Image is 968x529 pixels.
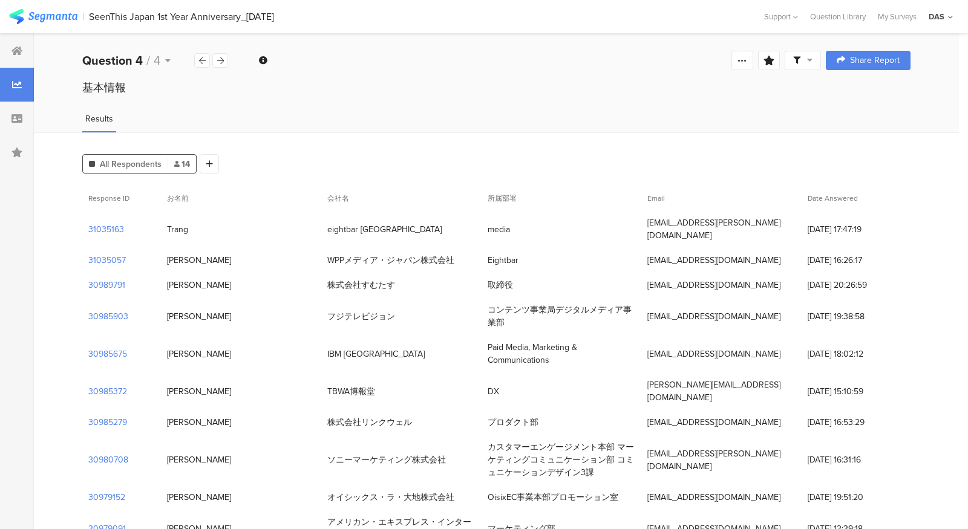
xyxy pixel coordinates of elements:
[488,341,636,366] div: Paid Media, Marketing & Communications
[647,254,780,267] div: [EMAIL_ADDRESS][DOMAIN_NAME]
[808,310,904,323] span: [DATE] 19:38:58
[488,441,636,479] div: カスタマーエンゲージメント本部 マーケティングコミュニケーション部 コミュニケーションデザイン3課
[82,51,143,70] b: Question 4
[804,11,872,22] a: Question Library
[488,491,618,504] div: OisixEC事業本部プロモーション室
[647,348,780,360] div: [EMAIL_ADDRESS][DOMAIN_NAME]
[88,453,128,466] section: 30980708
[327,491,454,504] div: オイシックス・ラ・大地株式会社
[167,310,231,323] div: [PERSON_NAME]
[327,310,395,323] div: フジテレビジョン
[88,385,127,398] section: 30985372
[488,254,518,267] div: Eightbar
[808,223,904,236] span: [DATE] 17:47:19
[89,11,274,22] div: SeenThis Japan 1st Year Anniversary_[DATE]
[488,385,499,398] div: DX
[167,223,188,236] div: Trang
[808,416,904,429] span: [DATE] 16:53:29
[808,254,904,267] span: [DATE] 16:26:17
[808,348,904,360] span: [DATE] 18:02:12
[88,223,124,236] section: 31035163
[872,11,923,22] a: My Surveys
[929,11,944,22] div: DAS
[82,80,911,96] div: 基本情報
[488,223,510,236] div: media
[82,10,84,24] div: |
[88,254,126,267] section: 31035057
[327,348,425,360] div: IBM [GEOGRAPHIC_DATA]
[647,447,796,473] div: [EMAIL_ADDRESS][PERSON_NAME][DOMAIN_NAME]
[167,348,231,360] div: [PERSON_NAME]
[327,453,446,466] div: ソニーマーケティング株式会社
[88,279,125,291] section: 30989791
[327,254,454,267] div: WPPメディア・ジャパン株式会社
[88,193,129,204] span: Response ID
[808,385,904,398] span: [DATE] 15:10:59
[154,51,160,70] span: 4
[647,416,780,429] div: [EMAIL_ADDRESS][DOMAIN_NAME]
[167,453,231,466] div: [PERSON_NAME]
[488,416,538,429] div: プロダクト部
[167,385,231,398] div: [PERSON_NAME]
[327,223,442,236] div: eightbar [GEOGRAPHIC_DATA]
[488,279,513,291] div: 取締役
[100,158,162,170] span: All Respondents
[764,7,798,26] div: Support
[327,385,375,398] div: TBWA博報堂
[647,491,780,504] div: [EMAIL_ADDRESS][DOMAIN_NAME]
[327,279,395,291] div: 株式会社すむたす
[647,279,780,291] div: [EMAIL_ADDRESS][DOMAIN_NAME]
[174,158,190,170] span: 14
[167,254,231,267] div: [PERSON_NAME]
[808,193,858,204] span: Date Answered
[488,193,517,204] span: 所属部署
[647,193,665,204] span: Email
[88,348,127,360] section: 30985675
[88,416,127,429] section: 30985279
[808,279,904,291] span: [DATE] 20:26:59
[850,56,900,65] span: Share Report
[808,453,904,466] span: [DATE] 16:31:16
[647,310,780,323] div: [EMAIL_ADDRESS][DOMAIN_NAME]
[647,216,796,242] div: [EMAIL_ADDRESS][PERSON_NAME][DOMAIN_NAME]
[488,303,636,329] div: コンテンツ事業局デジタルメディア事業部
[146,51,150,70] span: /
[647,378,796,404] div: [PERSON_NAME][EMAIL_ADDRESS][DOMAIN_NAME]
[167,416,231,429] div: [PERSON_NAME]
[167,279,231,291] div: [PERSON_NAME]
[327,416,412,429] div: 株式会社リンクウェル
[9,9,77,24] img: segmanta logo
[88,310,128,323] section: 30985903
[167,193,189,204] span: お名前
[808,491,904,504] span: [DATE] 19:51:20
[167,491,231,504] div: [PERSON_NAME]
[327,193,349,204] span: 会社名
[88,491,125,504] section: 30979152
[85,112,113,125] span: Results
